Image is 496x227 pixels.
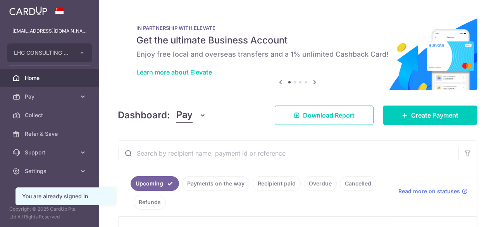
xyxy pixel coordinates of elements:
h4: Dashboard: [118,108,170,122]
img: CardUp [9,6,47,16]
span: Settings [25,167,76,175]
h5: Get the ultimate Business Account [136,34,459,47]
span: Pay [176,108,193,123]
a: Create Payment [383,106,477,125]
span: Home [25,74,76,82]
a: Payments on the way [182,176,250,191]
a: Upcoming [131,176,179,191]
a: Learn more about Elevate [136,68,212,76]
a: Download Report [275,106,374,125]
span: Support [25,149,76,156]
a: Read more on statuses [398,187,468,195]
img: Renovation banner [118,12,477,90]
a: Refunds [134,195,166,210]
span: Create Payment [411,111,458,120]
a: Overdue [304,176,337,191]
h6: Enjoy free local and overseas transfers and a 1% unlimited Cashback Card! [136,50,459,59]
p: IN PARTNERSHIP WITH ELEVATE [136,25,459,31]
a: Cancelled [340,176,376,191]
p: [EMAIL_ADDRESS][DOMAIN_NAME] [12,27,87,35]
span: LHC CONSULTING PTE LTD [14,49,71,57]
div: You are already signed in [22,192,108,200]
input: Search by recipient name, payment id or reference [118,141,458,166]
span: Pay [25,93,76,101]
button: Pay [176,108,206,123]
span: Collect [25,111,76,119]
a: Recipient paid [253,176,301,191]
span: Read more on statuses [398,187,460,195]
button: LHC CONSULTING PTE LTD [7,43,92,62]
span: Download Report [303,111,355,120]
span: Refer & Save [25,130,76,138]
